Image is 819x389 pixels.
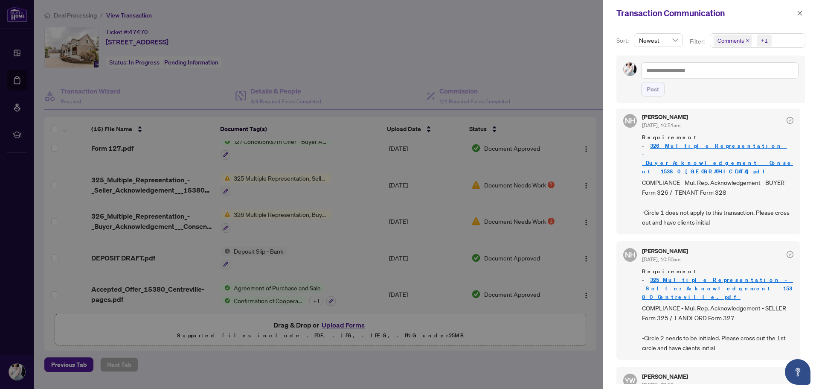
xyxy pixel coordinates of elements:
img: Profile Icon [624,63,636,76]
button: Post [641,82,665,97]
span: Newest [639,34,678,47]
span: Requirement - [642,133,793,176]
span: YW [625,375,636,386]
span: Requirement - [642,267,793,301]
button: Open asap [785,359,810,385]
h5: [PERSON_NAME] [642,248,688,254]
p: Sort: [616,36,630,45]
span: Comments [714,35,752,47]
h5: [PERSON_NAME] [642,374,688,380]
span: [DATE], 10:51am [642,122,680,129]
span: close [797,10,803,16]
a: 325_Multiple_Representation_-_Seller_Acknowledgement___15380 Centreville.pdf [642,276,793,301]
h5: [PERSON_NAME] [642,114,688,120]
span: [DATE], 07:52am [642,382,680,388]
a: 326_Multiple_Representation_-_Buyer_Acknowledgement___Consent_ 15380 [GEOGRAPHIC_DATA]pdf [642,142,793,175]
p: Filter: [690,37,706,46]
span: Comments [717,36,744,45]
span: NH [625,115,635,126]
span: COMPLIANCE - Mul. Rep. Acknowledgement - SELLER Form 325 / LANDLORD Form 327 -Circle 2 needs to b... [642,303,793,353]
span: NH [625,249,635,260]
span: COMPLIANCE - Mul. Rep. Acknowledgement - BUYER Form 326 / TENANT Form 328 -Circle 1 does not appl... [642,178,793,228]
span: check-circle [787,117,793,124]
span: check-circle [787,251,793,258]
div: Transaction Communication [616,7,794,20]
div: +1 [761,36,768,45]
span: [DATE], 10:50am [642,256,680,263]
span: close [746,38,750,43]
